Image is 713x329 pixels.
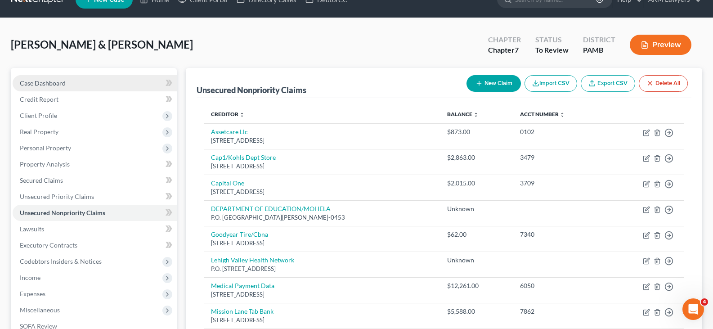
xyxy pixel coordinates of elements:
span: Miscellaneous [20,306,60,314]
div: $5,588.00 [447,307,506,316]
button: Delete All [639,75,688,92]
span: Personal Property [20,144,71,152]
button: Import CSV [525,75,577,92]
div: Chapter [488,35,521,45]
a: Acct Number unfold_more [520,111,565,117]
span: Real Property [20,128,58,135]
div: [STREET_ADDRESS] [211,162,432,171]
div: To Review [535,45,569,55]
span: Client Profile [20,112,57,119]
a: Export CSV [581,75,635,92]
div: 7862 [520,307,600,316]
i: unfold_more [560,112,565,117]
iframe: Intercom live chat [682,298,704,320]
div: PAMB [583,45,615,55]
span: [PERSON_NAME] & [PERSON_NAME] [11,38,193,51]
button: New Claim [466,75,521,92]
div: [STREET_ADDRESS] [211,290,432,299]
div: Chapter [488,45,521,55]
a: Creditor unfold_more [211,111,245,117]
span: Property Analysis [20,160,70,168]
a: Mission Lane Tab Bank [211,307,274,315]
div: $2,863.00 [447,153,506,162]
div: 6050 [520,281,600,290]
div: 7340 [520,230,600,239]
a: Lawsuits [13,221,177,237]
i: unfold_more [239,112,245,117]
div: $62.00 [447,230,506,239]
a: Unsecured Priority Claims [13,189,177,205]
div: 0102 [520,127,600,136]
a: Balance unfold_more [447,111,479,117]
div: [STREET_ADDRESS] [211,136,432,145]
a: Cap1/Kohls Dept Store [211,153,276,161]
a: Unsecured Nonpriority Claims [13,205,177,221]
a: Case Dashboard [13,75,177,91]
div: $2,015.00 [447,179,506,188]
span: Unsecured Nonpriority Claims [20,209,105,216]
div: 3709 [520,179,600,188]
a: Medical Payment Data [211,282,274,289]
a: Executory Contracts [13,237,177,253]
span: 7 [515,45,519,54]
a: Credit Report [13,91,177,108]
div: $12,261.00 [447,281,506,290]
div: Unsecured Nonpriority Claims [197,85,306,95]
div: P.O. [GEOGRAPHIC_DATA][PERSON_NAME]-0453 [211,213,432,222]
span: Secured Claims [20,176,63,184]
div: District [583,35,615,45]
a: Goodyear Tire/Cbna [211,230,268,238]
div: [STREET_ADDRESS] [211,239,432,248]
button: Preview [630,35,691,55]
div: $873.00 [447,127,506,136]
a: Secured Claims [13,172,177,189]
a: Property Analysis [13,156,177,172]
span: Income [20,274,40,281]
div: Status [535,35,569,45]
a: Capital One [211,179,244,187]
div: 3479 [520,153,600,162]
span: Case Dashboard [20,79,66,87]
div: Unknown [447,256,506,265]
span: Executory Contracts [20,241,77,249]
a: Assetcare Llc [211,128,248,135]
div: [STREET_ADDRESS] [211,188,432,196]
div: [STREET_ADDRESS] [211,316,432,324]
a: DEPARTMENT OF EDUCATION/MOHELA [211,205,331,212]
span: Unsecured Priority Claims [20,193,94,200]
div: Unknown [447,204,506,213]
span: Credit Report [20,95,58,103]
span: Expenses [20,290,45,297]
span: Lawsuits [20,225,44,233]
i: unfold_more [473,112,479,117]
a: Lehigh Valley Health Network [211,256,294,264]
span: Codebtors Insiders & Notices [20,257,102,265]
span: 4 [701,298,708,306]
div: P.O. [STREET_ADDRESS] [211,265,432,273]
